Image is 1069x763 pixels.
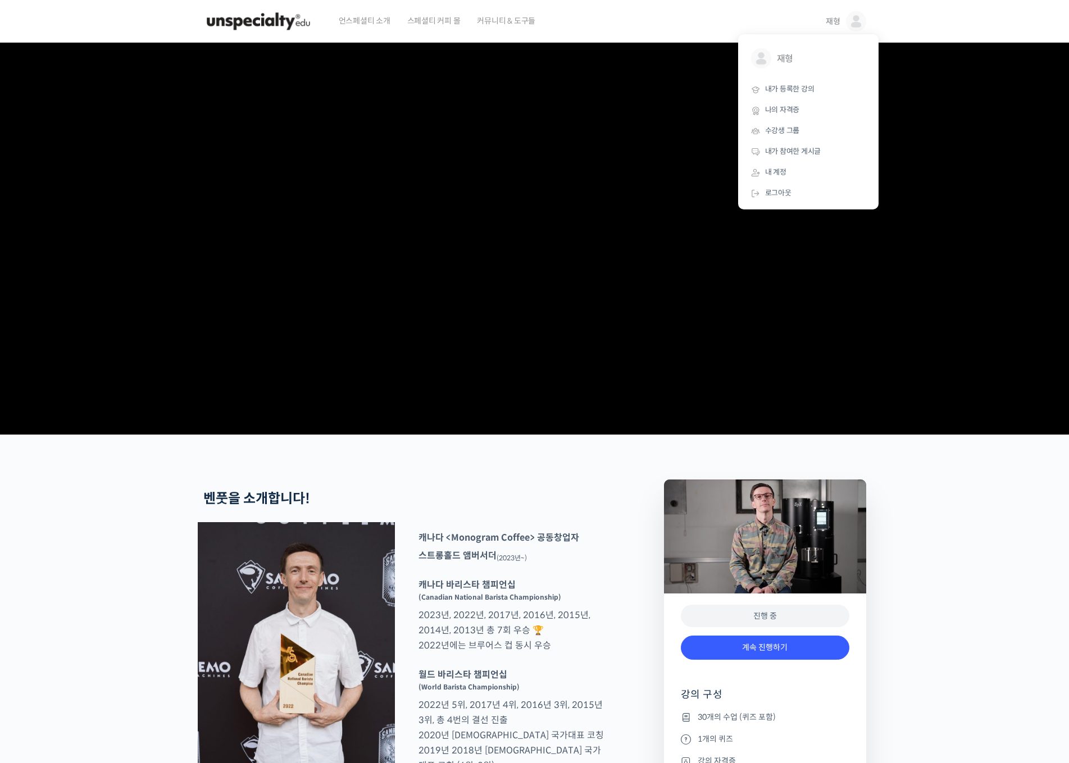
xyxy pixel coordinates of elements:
a: 계속 진행하기 [681,636,849,660]
a: 수강생 그룹 [743,121,874,141]
strong: 캐나다 바리스타 챔피언십 [418,579,516,591]
h4: 강의 구성 [681,688,849,710]
a: 내 계정 [743,162,874,183]
a: 로그아웃 [743,183,874,204]
span: 내가 등록한 강의 [765,84,815,94]
li: 1개의 퀴즈 [681,732,849,746]
span: 내 계정 [765,167,786,177]
sup: (World Barista Championship) [418,683,520,691]
li: 30개의 수업 (퀴즈 포함) [681,710,849,724]
span: 홈 [35,373,42,382]
h2: 벤풋을 소개합니다! [203,491,604,507]
p: 2023년, 2022년, 2017년, 2016년, 2015년, 2014년, 2013년 총 7회 우승 🏆 2022년에는 브루어스 컵 동시 우승 [413,577,610,653]
span: 대화 [103,373,116,382]
span: 설정 [174,373,187,382]
strong: 월드 바리스타 챔피언십 [418,669,507,680]
strong: 스트롱홀드 앰버서더 [418,550,497,561]
span: 수강생 그룹 [765,126,800,135]
a: 내가 등록한 강의 [743,79,874,100]
a: 내가 참여한 게시글 [743,141,874,162]
sub: (2023년~) [497,554,527,562]
sup: (Canadian National Barista Championship) [418,593,561,601]
a: 설정 [145,356,216,384]
div: 진행 중 [681,605,849,628]
a: 재형 [743,40,874,79]
span: 재형 [777,48,860,70]
a: 나의 자격증 [743,100,874,121]
span: 재형 [826,16,840,26]
strong: 캐나다 <Monogram Coffee> 공동창업자 [418,532,579,543]
span: 나의 자격증 [765,105,800,115]
a: 대화 [74,356,145,384]
a: 홈 [3,356,74,384]
span: 로그아웃 [765,188,791,198]
span: 내가 참여한 게시글 [765,147,821,156]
